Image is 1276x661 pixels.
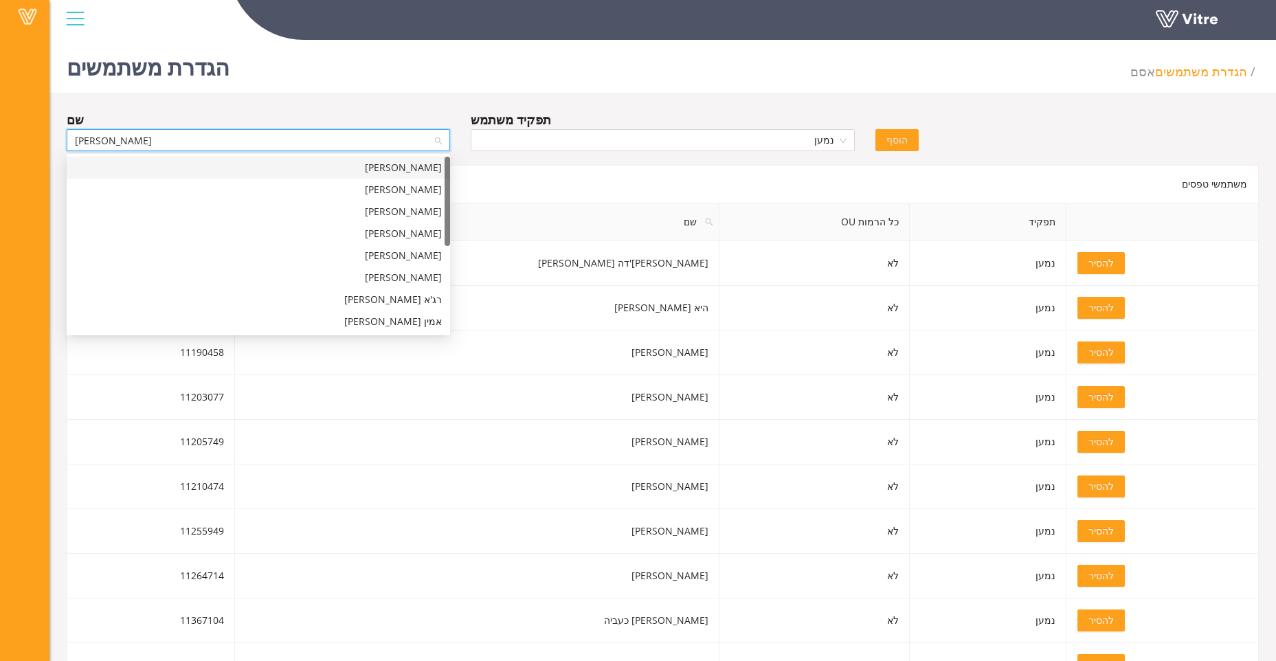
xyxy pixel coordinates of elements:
[235,554,719,598] td: [PERSON_NAME]
[1036,346,1055,359] span: נמען
[75,182,442,197] div: [PERSON_NAME]
[235,241,719,286] td: [PERSON_NAME]'דה [PERSON_NAME]
[75,226,442,241] div: [PERSON_NAME]
[1036,480,1055,493] span: נמען
[910,203,1066,241] th: תפקיד
[699,203,719,240] span: חיפוש
[75,314,442,329] div: אמין [PERSON_NAME]
[1036,524,1055,537] span: נמען
[719,598,910,643] td: לא
[479,130,846,150] span: Recipient
[1077,475,1125,497] button: להסיר
[1077,297,1125,319] button: להסיר
[75,270,442,285] div: [PERSON_NAME]
[1088,479,1114,494] span: להסיר
[235,375,719,420] td: [PERSON_NAME]
[1036,435,1055,448] span: נמען
[75,204,442,219] div: [PERSON_NAME]
[75,292,442,307] div: רג'א [PERSON_NAME]
[1036,390,1055,403] span: נמען
[235,464,719,509] td: [PERSON_NAME]
[719,464,910,509] td: לא
[719,286,910,330] td: לא
[719,330,910,375] td: לא
[1036,301,1055,314] span: נמען
[1077,520,1125,542] button: להסיר
[235,420,719,464] td: [PERSON_NAME]
[67,201,450,223] div: יוסף מרעי
[180,435,224,448] span: 11205749
[1088,568,1114,583] span: להסיר
[1077,565,1125,587] button: להסיר
[75,160,442,175] div: [PERSON_NAME]
[180,480,224,493] span: 11210474
[235,330,719,375] td: [PERSON_NAME]
[1036,256,1055,269] span: נמען
[1077,252,1125,274] button: להסיר
[1077,431,1125,453] button: להסיר
[719,241,910,286] td: לא
[1036,569,1055,582] span: נמען
[719,509,910,554] td: לא
[67,157,450,179] div: עארף מרעי
[235,598,719,643] td: [PERSON_NAME] כעביה
[67,267,450,289] div: מוחמד מרעי
[1088,345,1114,360] span: להסיר
[1130,63,1155,80] span: 402
[719,420,910,464] td: לא
[1077,341,1125,363] button: להסיר
[67,179,450,201] div: מוחמד מרעי
[1077,386,1125,408] button: להסיר
[1088,390,1114,405] span: להסיר
[1088,434,1114,449] span: להסיר
[1088,300,1114,315] span: להסיר
[235,509,719,554] td: [PERSON_NAME]
[180,569,224,582] span: 11264714
[719,375,910,420] td: לא
[1088,613,1114,628] span: להסיר
[875,129,919,151] button: הוסף
[67,223,450,245] div: סינאד מרעי
[75,248,442,263] div: [PERSON_NAME]
[1088,256,1114,271] span: להסיר
[67,311,450,333] div: אמין מרעי
[1088,524,1114,539] span: להסיר
[235,286,719,330] td: היא [PERSON_NAME]
[1155,62,1259,81] li: הגדרת משתמשים
[180,390,224,403] span: 11203077
[719,203,910,241] th: כל הרמות OU
[67,289,450,311] div: רג'א מרעי
[180,346,224,359] span: 11190458
[1077,609,1125,631] button: להסיר
[719,554,910,598] td: לא
[180,524,224,537] span: 11255949
[180,614,224,627] span: 11367104
[471,110,551,129] div: תפקיד משתמש
[67,34,230,93] h1: הגדרת משתמשים
[67,110,84,129] div: שם
[67,165,1259,203] div: משתמשי טפסים
[1036,614,1055,627] span: נמען
[67,245,450,267] div: עאדל מרעי
[705,218,713,226] span: חיפוש
[235,203,719,240] span: שם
